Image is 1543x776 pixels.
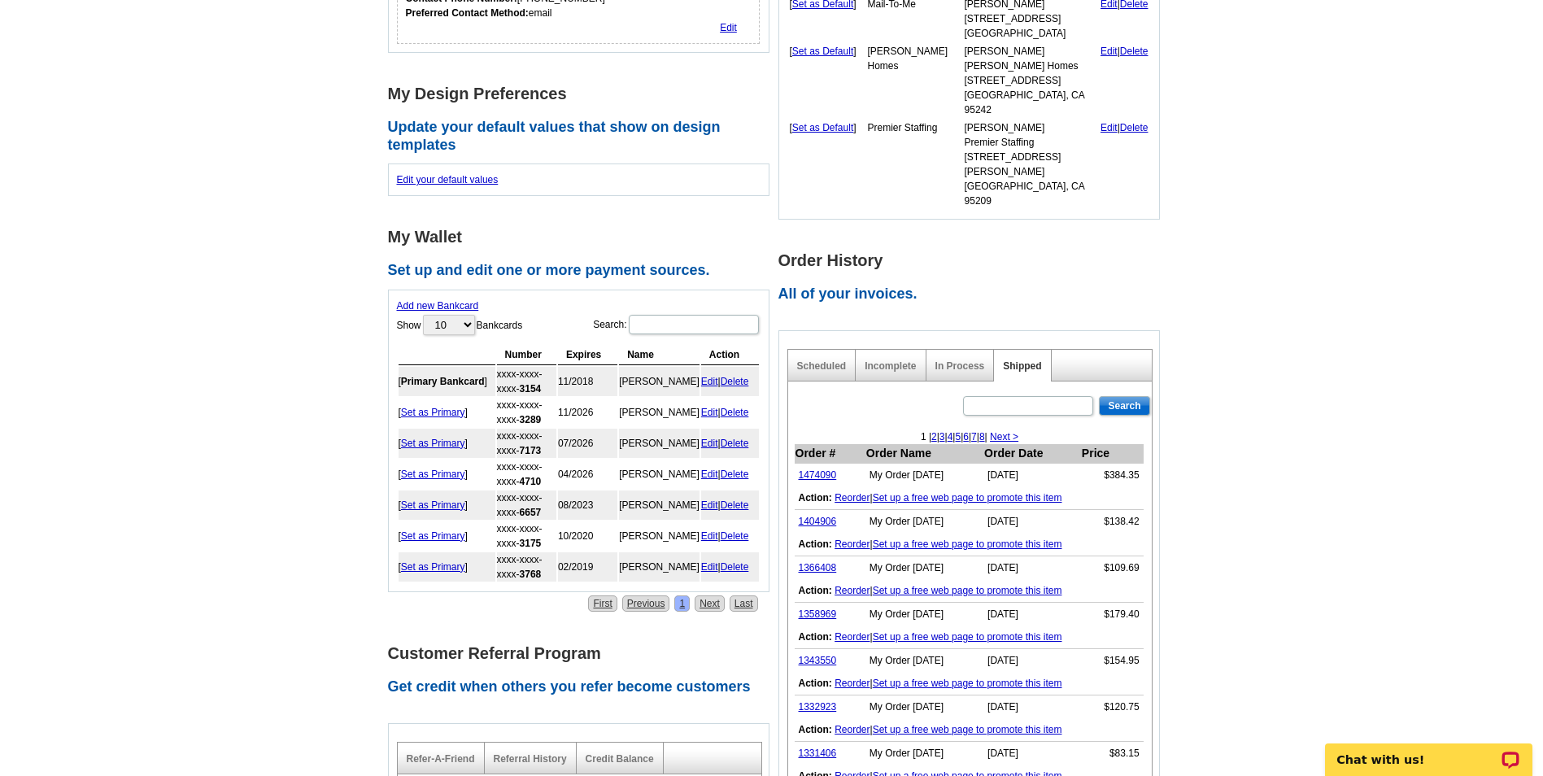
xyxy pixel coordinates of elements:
[399,398,495,427] td: [ ]
[1081,556,1144,580] td: $109.69
[1101,122,1118,133] a: Edit
[1100,120,1149,209] td: |
[629,315,759,334] input: Search:
[558,429,617,458] td: 07/2026
[873,538,1062,550] a: Set up a free web page to promote this item
[865,603,983,626] td: My Order [DATE]
[388,119,778,154] h2: Update your default values that show on design templates
[983,603,1081,626] td: [DATE]
[1081,695,1144,719] td: $120.75
[388,85,778,102] h1: My Design Preferences
[721,469,749,480] a: Delete
[789,43,865,118] td: [ ]
[397,300,479,312] a: Add new Bankcard
[778,252,1169,269] h1: Order History
[799,516,837,527] a: 1404906
[799,469,837,481] a: 1474090
[979,431,985,442] a: 8
[701,367,759,396] td: |
[964,43,1098,118] td: [PERSON_NAME] [PERSON_NAME] Homes [STREET_ADDRESS] [GEOGRAPHIC_DATA], CA 95242
[730,595,758,612] a: Last
[799,608,837,620] a: 1358969
[778,286,1169,303] h2: All of your invoices.
[520,538,542,549] strong: 3175
[399,460,495,489] td: [ ]
[558,460,617,489] td: 04/2026
[873,492,1062,504] a: Set up a free web page to promote this item
[721,499,749,511] a: Delete
[865,695,983,719] td: My Order [DATE]
[586,753,654,765] a: Credit Balance
[497,398,556,427] td: xxxx-xxxx-xxxx-
[1081,510,1144,534] td: $138.42
[795,672,1144,695] td: |
[865,464,983,487] td: My Order [DATE]
[701,407,718,418] a: Edit
[619,490,700,520] td: [PERSON_NAME]
[799,678,832,689] b: Action:
[558,345,617,365] th: Expires
[1120,46,1149,57] a: Delete
[558,398,617,427] td: 11/2026
[520,476,542,487] strong: 4710
[983,649,1081,673] td: [DATE]
[401,499,465,511] a: Set as Primary
[797,360,847,372] a: Scheduled
[835,492,870,504] a: Reorder
[497,552,556,582] td: xxxx-xxxx-xxxx-
[931,431,937,442] a: 2
[619,429,700,458] td: [PERSON_NAME]
[971,431,977,442] a: 7
[983,464,1081,487] td: [DATE]
[865,444,983,464] th: Order Name
[520,507,542,518] strong: 6657
[1100,43,1149,118] td: |
[701,438,718,449] a: Edit
[497,367,556,396] td: xxxx-xxxx-xxxx-
[873,724,1062,735] a: Set up a free web page to promote this item
[619,521,700,551] td: [PERSON_NAME]
[795,626,1144,649] td: |
[701,552,759,582] td: |
[401,407,465,418] a: Set as Primary
[701,469,718,480] a: Edit
[792,46,853,57] a: Set as Default
[867,120,962,209] td: Premier Staffing
[558,490,617,520] td: 08/2023
[701,345,759,365] th: Action
[593,313,760,336] label: Search:
[399,490,495,520] td: [ ]
[721,530,749,542] a: Delete
[1081,649,1144,673] td: $154.95
[558,552,617,582] td: 02/2019
[799,724,832,735] b: Action:
[964,120,1098,209] td: [PERSON_NAME] Premier Staffing [STREET_ADDRESS][PERSON_NAME] [GEOGRAPHIC_DATA], CA 95209
[1081,742,1144,765] td: $83.15
[1081,444,1144,464] th: Price
[799,492,832,504] b: Action:
[619,398,700,427] td: [PERSON_NAME]
[873,678,1062,689] a: Set up a free web page to promote this item
[701,398,759,427] td: |
[789,120,865,209] td: [ ]
[792,122,853,133] a: Set as Default
[865,510,983,534] td: My Order [DATE]
[721,561,749,573] a: Delete
[674,595,690,612] a: 1
[388,262,778,280] h2: Set up and edit one or more payment sources.
[983,444,1081,464] th: Order Date
[873,585,1062,596] a: Set up a free web page to promote this item
[835,631,870,643] a: Reorder
[497,521,556,551] td: xxxx-xxxx-xxxx-
[795,718,1144,742] td: |
[983,510,1081,534] td: [DATE]
[401,561,465,573] a: Set as Primary
[619,367,700,396] td: [PERSON_NAME]
[799,562,837,573] a: 1366408
[558,521,617,551] td: 10/2020
[520,445,542,456] strong: 7173
[990,431,1018,442] a: Next >
[939,431,945,442] a: 3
